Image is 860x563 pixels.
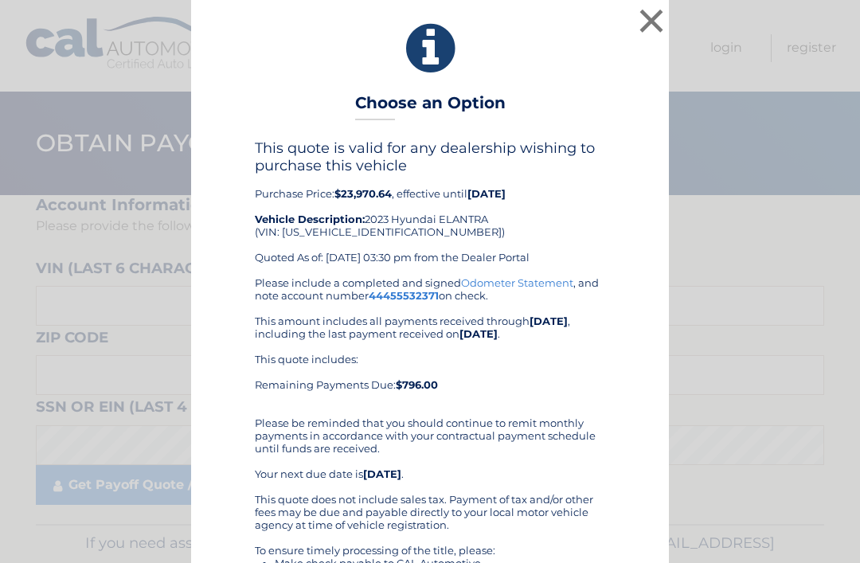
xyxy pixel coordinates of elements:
[369,289,439,302] a: 44455532371
[355,93,506,121] h3: Choose an Option
[255,213,365,225] strong: Vehicle Description:
[255,139,605,276] div: Purchase Price: , effective until 2023 Hyundai ELANTRA (VIN: [US_VEHICLE_IDENTIFICATION_NUMBER]) ...
[363,467,401,480] b: [DATE]
[635,5,667,37] button: ×
[255,139,605,174] h4: This quote is valid for any dealership wishing to purchase this vehicle
[467,187,506,200] b: [DATE]
[255,353,605,404] div: This quote includes: Remaining Payments Due:
[461,276,573,289] a: Odometer Statement
[530,315,568,327] b: [DATE]
[334,187,392,200] b: $23,970.64
[459,327,498,340] b: [DATE]
[396,378,438,391] b: $796.00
